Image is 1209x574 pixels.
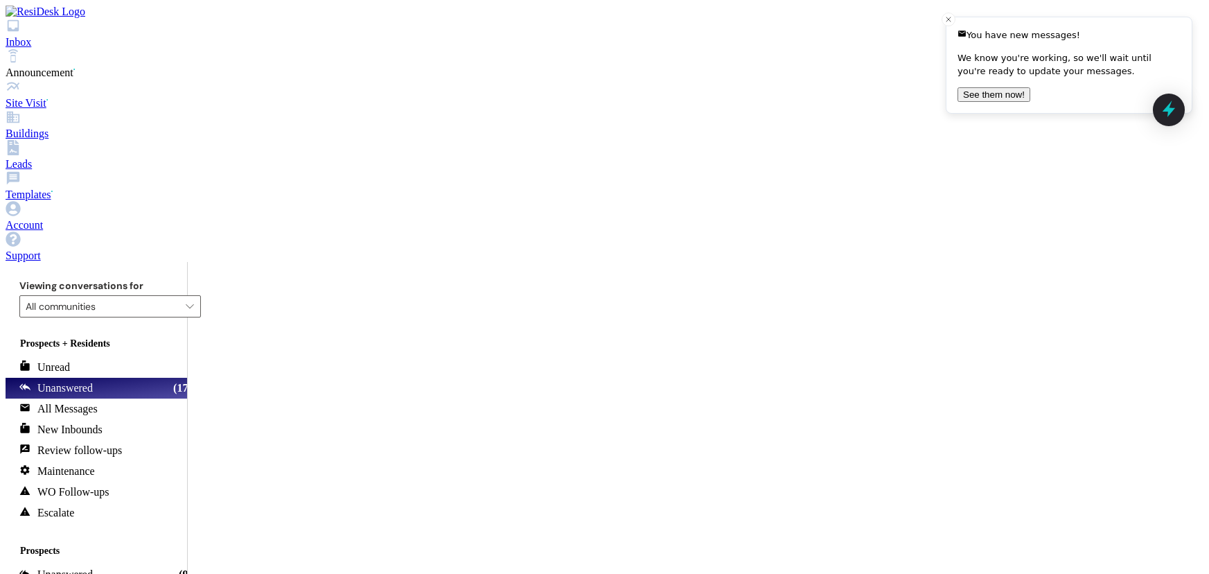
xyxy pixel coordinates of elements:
span: • [73,67,76,73]
a: Inbox [6,24,1203,49]
button: Close toast [942,12,955,26]
div: You have new messages! [958,28,1181,42]
div: Account [6,219,1203,232]
div: Support [6,250,1203,262]
div: Site Visit [6,97,1203,110]
div: Inbox [6,36,1203,49]
div: WO Follow-ups [19,485,109,499]
a: Templates • [6,176,1203,201]
div: Leads [6,158,1203,171]
div: Unread [19,360,70,374]
span: • [51,189,53,195]
a: Account [6,207,1203,232]
p: We know you're working, so we'll wait until you're ready to update your messages. [958,51,1181,78]
div: New Inbounds [19,423,103,437]
div: Templates [6,189,1203,201]
div: Escalate [19,506,74,520]
div: Unanswered [19,381,93,395]
div: Review follow-ups [19,444,122,458]
button: See them now! [958,87,1030,102]
a: Leads [6,146,1203,171]
label: Viewing conversations for [19,276,201,295]
div: All Messages [19,402,98,416]
a: Buildings [6,115,1203,140]
div: (178) [170,379,201,398]
div: Maintenance [19,464,95,478]
div: Announcement [6,67,1203,79]
a: Site Visit • [6,85,1203,110]
div: Buildings [6,128,1203,140]
i:  [186,301,194,312]
div: Prospects [6,546,187,557]
a: Support [6,237,1203,262]
span: • [46,97,48,103]
input: All communities [26,295,179,318]
div: Prospects + Residents [6,338,187,349]
img: ResiDesk Logo [6,6,85,18]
